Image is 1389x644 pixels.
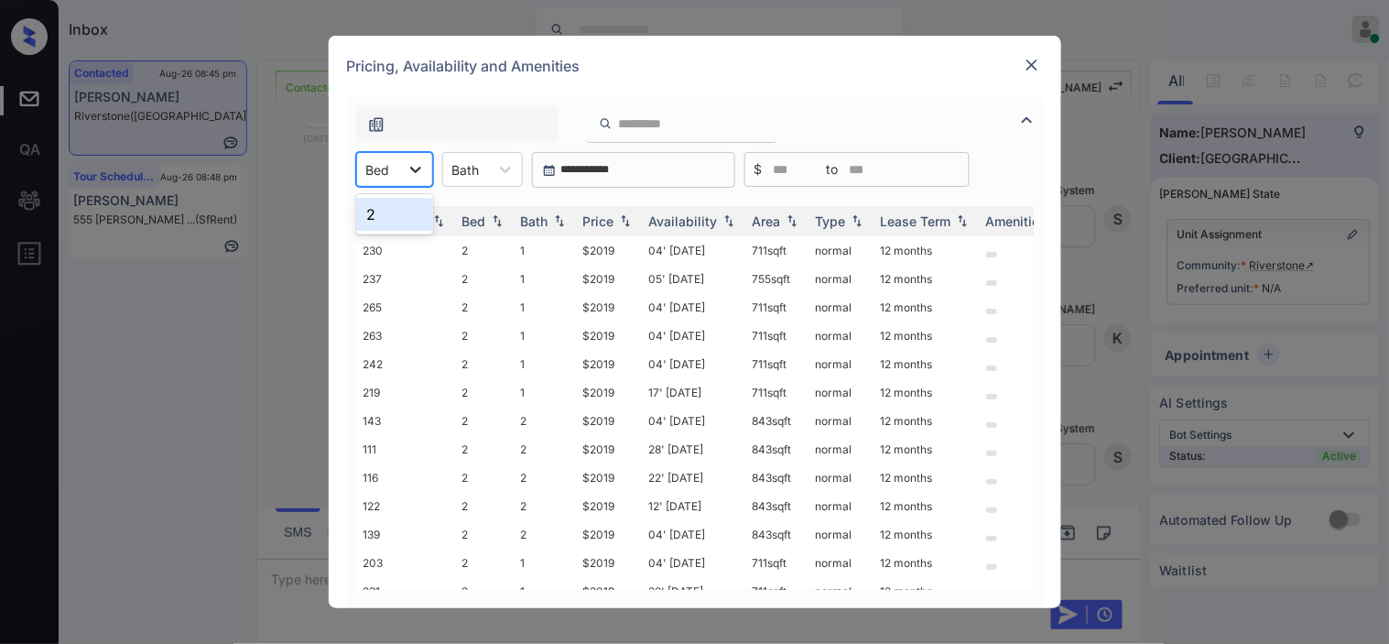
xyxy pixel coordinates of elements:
img: sorting [720,215,738,228]
td: 263 [356,322,455,350]
td: $2019 [576,435,642,464]
td: 1 [514,322,576,350]
td: 1 [514,236,576,265]
td: 12 months [874,378,979,407]
img: sorting [550,215,569,228]
td: 111 [356,435,455,464]
td: 2 [455,577,514,606]
td: $2019 [576,265,642,293]
td: 711 sqft [745,549,808,577]
td: 12 months [874,350,979,378]
td: 711 sqft [745,350,808,378]
td: 1 [514,378,576,407]
td: normal [808,464,874,492]
td: 2 [455,407,514,435]
td: 28' [DATE] [642,435,745,464]
td: normal [808,236,874,265]
img: sorting [783,215,801,228]
td: 843 sqft [745,407,808,435]
td: 04' [DATE] [642,322,745,350]
td: 237 [356,265,455,293]
td: 17' [DATE] [642,378,745,407]
td: 12 months [874,265,979,293]
div: Bath [521,213,548,229]
td: 2 [514,464,576,492]
td: normal [808,520,874,549]
td: 843 sqft [745,520,808,549]
td: 2 [514,435,576,464]
td: 219 [356,378,455,407]
td: $2019 [576,350,642,378]
td: 22' [DATE] [642,577,745,606]
td: 2 [455,236,514,265]
td: 2 [455,520,514,549]
td: normal [808,549,874,577]
td: $2019 [576,236,642,265]
td: $2019 [576,464,642,492]
td: 116 [356,464,455,492]
td: normal [808,378,874,407]
td: 230 [356,236,455,265]
td: normal [808,293,874,322]
td: $2019 [576,407,642,435]
td: 12 months [874,549,979,577]
td: 12 months [874,407,979,435]
td: 2 [455,464,514,492]
td: 2 [455,435,514,464]
td: 711 sqft [745,322,808,350]
td: 242 [356,350,455,378]
td: normal [808,407,874,435]
td: 05' [DATE] [642,265,745,293]
td: 2 [514,520,576,549]
td: 12 months [874,435,979,464]
td: $2019 [576,520,642,549]
img: icon-zuma [599,115,613,132]
td: 231 [356,577,455,606]
td: 04' [DATE] [642,407,745,435]
div: Pricing, Availability and Amenities [329,36,1061,96]
div: Price [583,213,614,229]
td: 2 [455,549,514,577]
img: sorting [616,215,635,228]
td: 12 months [874,464,979,492]
td: 2 [455,492,514,520]
span: $ [754,159,763,180]
td: normal [808,350,874,378]
img: sorting [488,215,506,228]
td: 12 months [874,520,979,549]
img: icon-zuma [367,115,385,134]
div: Availability [649,213,718,229]
img: icon-zuma [1016,109,1038,131]
img: sorting [429,215,448,228]
td: 1 [514,293,576,322]
td: 2 [455,322,514,350]
td: 203 [356,549,455,577]
td: 122 [356,492,455,520]
div: Area [753,213,781,229]
td: 04' [DATE] [642,350,745,378]
td: 139 [356,520,455,549]
td: 04' [DATE] [642,520,745,549]
td: 1 [514,577,576,606]
td: 2 [455,293,514,322]
td: 12 months [874,492,979,520]
td: 1 [514,350,576,378]
td: 2 [455,378,514,407]
td: 22' [DATE] [642,464,745,492]
img: close [1023,56,1041,74]
div: 2 [356,198,433,231]
td: 12 months [874,322,979,350]
td: 04' [DATE] [642,236,745,265]
td: normal [808,577,874,606]
td: 711 sqft [745,378,808,407]
div: Lease Term [881,213,951,229]
td: $2019 [576,492,642,520]
div: Amenities [986,213,1047,229]
td: 265 [356,293,455,322]
td: 12' [DATE] [642,492,745,520]
div: Type [816,213,846,229]
img: sorting [848,215,866,228]
td: 711 sqft [745,236,808,265]
img: sorting [953,215,971,228]
td: 711 sqft [745,293,808,322]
